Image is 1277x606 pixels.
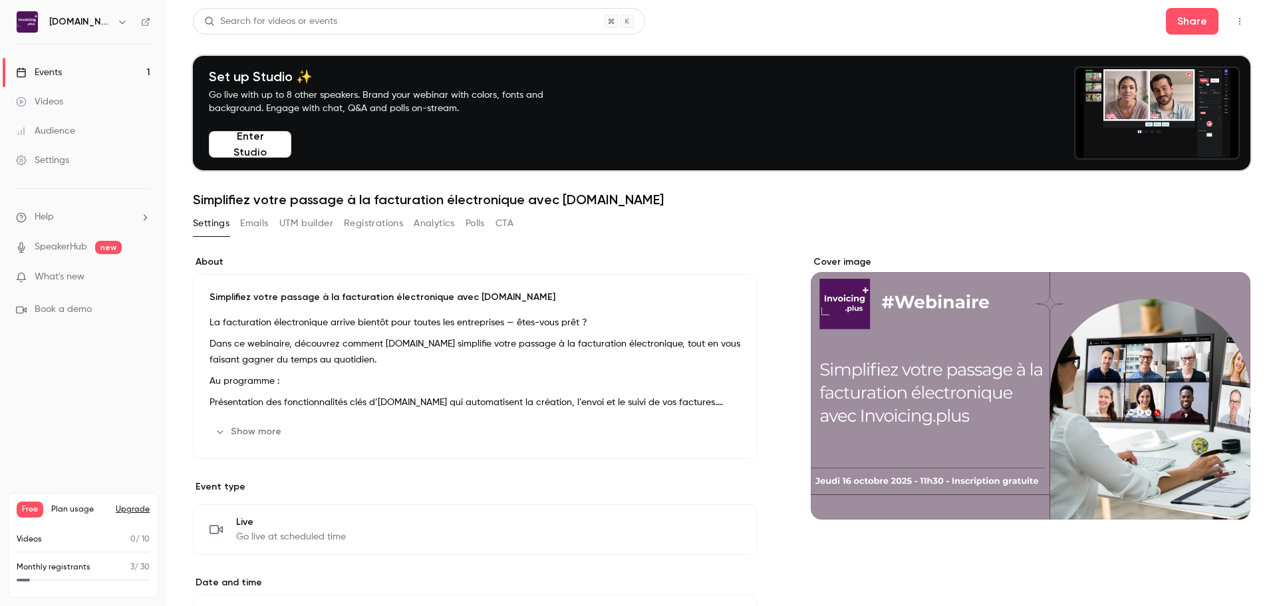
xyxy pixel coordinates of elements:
[466,213,485,234] button: Polls
[344,213,403,234] button: Registrations
[240,213,268,234] button: Emails
[279,213,333,234] button: UTM builder
[210,421,289,442] button: Show more
[130,535,136,543] span: 0
[17,11,38,33] img: Invoicing.plus
[496,213,513,234] button: CTA
[193,576,758,589] label: Date and time
[130,563,134,571] span: 3
[210,291,741,304] p: Simplifiez votre passage à la facturation électronique avec [DOMAIN_NAME]
[16,66,62,79] div: Events
[130,533,150,545] p: / 10
[209,131,291,158] button: Enter Studio
[414,213,455,234] button: Analytics
[210,373,741,389] p: Au programme :
[49,15,112,29] h6: [DOMAIN_NAME]
[35,240,87,254] a: SpeakerHub
[51,504,108,515] span: Plan usage
[210,394,741,410] p: Présentation des fonctionnalités clés d’[DOMAIN_NAME] qui automatisent la création, l’envoi et le...
[209,88,575,115] p: Go live with up to 8 other speakers. Brand your webinar with colors, fonts and background. Engage...
[16,95,63,108] div: Videos
[16,124,75,138] div: Audience
[95,241,122,254] span: new
[204,15,337,29] div: Search for videos or events
[236,516,346,529] span: Live
[1166,8,1218,35] button: Share
[210,315,741,331] p: La facturation électronique arrive bientôt pour toutes les entreprises — êtes-vous prêt ?
[35,210,54,224] span: Help
[130,561,150,573] p: / 30
[193,480,758,494] p: Event type
[811,255,1250,520] section: Cover image
[210,336,741,368] p: Dans ce webinaire, découvrez comment [DOMAIN_NAME] simplifie votre passage à la facturation élect...
[134,271,150,283] iframe: Noticeable Trigger
[16,154,69,167] div: Settings
[811,255,1250,269] label: Cover image
[193,192,1250,208] h1: Simplifiez votre passage à la facturation électronique avec [DOMAIN_NAME]
[193,213,229,234] button: Settings
[193,255,758,269] label: About
[35,270,84,284] span: What's new
[35,303,92,317] span: Book a demo
[17,561,90,573] p: Monthly registrants
[116,504,150,515] button: Upgrade
[209,69,575,84] h4: Set up Studio ✨
[16,210,150,224] li: help-dropdown-opener
[17,502,43,518] span: Free
[236,530,346,543] span: Go live at scheduled time
[17,533,42,545] p: Videos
